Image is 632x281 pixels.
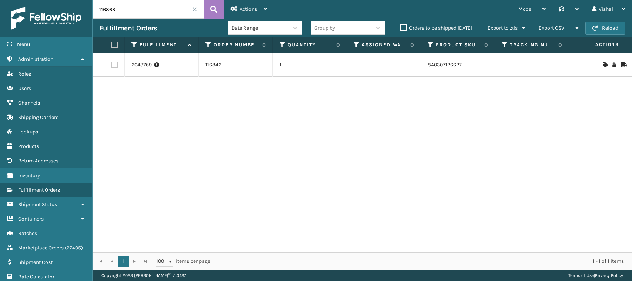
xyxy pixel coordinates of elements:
span: Inventory [18,172,40,179]
span: Shipping Carriers [18,114,58,120]
span: Administration [18,56,53,62]
i: On Hold [612,62,616,67]
span: Fulfillment Orders [18,187,60,193]
span: ( 27405 ) [65,245,83,251]
span: Menu [17,41,30,47]
a: Privacy Policy [595,273,623,278]
div: Group by [314,24,335,32]
label: Quantity [288,42,332,48]
p: Copyright 2023 [PERSON_NAME]™ v 1.0.187 [101,270,186,281]
span: 100 [156,258,167,265]
a: 1 [118,256,129,267]
a: 116842 [205,61,221,69]
a: 2043769 [131,61,152,69]
span: Return Addresses [18,158,58,164]
img: logo [11,7,81,30]
span: Channels [18,100,40,106]
span: Shipment Cost [18,259,53,265]
i: Mark as Shipped [621,62,625,67]
span: Roles [18,71,31,77]
label: Order Number [214,42,258,48]
label: Product SKU [436,42,481,48]
h3: Fulfillment Orders [99,24,157,33]
a: Terms of Use [568,273,594,278]
div: 1 - 1 of 1 items [221,258,624,265]
span: Shipment Status [18,201,57,208]
div: | [568,270,623,281]
span: Products [18,143,39,149]
span: Export to .xls [488,25,518,31]
td: 1 [273,53,347,77]
span: Export CSV [539,25,564,31]
label: Fulfillment Order Id [140,42,184,48]
span: Batches [18,230,37,237]
span: Containers [18,216,44,222]
label: Assigned Warehouse [362,42,407,48]
i: Assign Carrier and Warehouse [603,62,607,67]
span: Actions [240,6,257,12]
span: Rate Calculator [18,274,54,280]
label: Orders to be shipped [DATE] [400,25,472,31]
label: Tracking Number [510,42,555,48]
span: Lookups [18,129,38,135]
a: 840307126627 [428,62,462,68]
button: Reload [585,22,625,35]
span: Actions [572,39,623,51]
span: Users [18,85,31,92]
div: Date Range [231,24,289,32]
span: Mode [518,6,531,12]
span: items per page [156,256,210,267]
span: Marketplace Orders [18,245,64,251]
